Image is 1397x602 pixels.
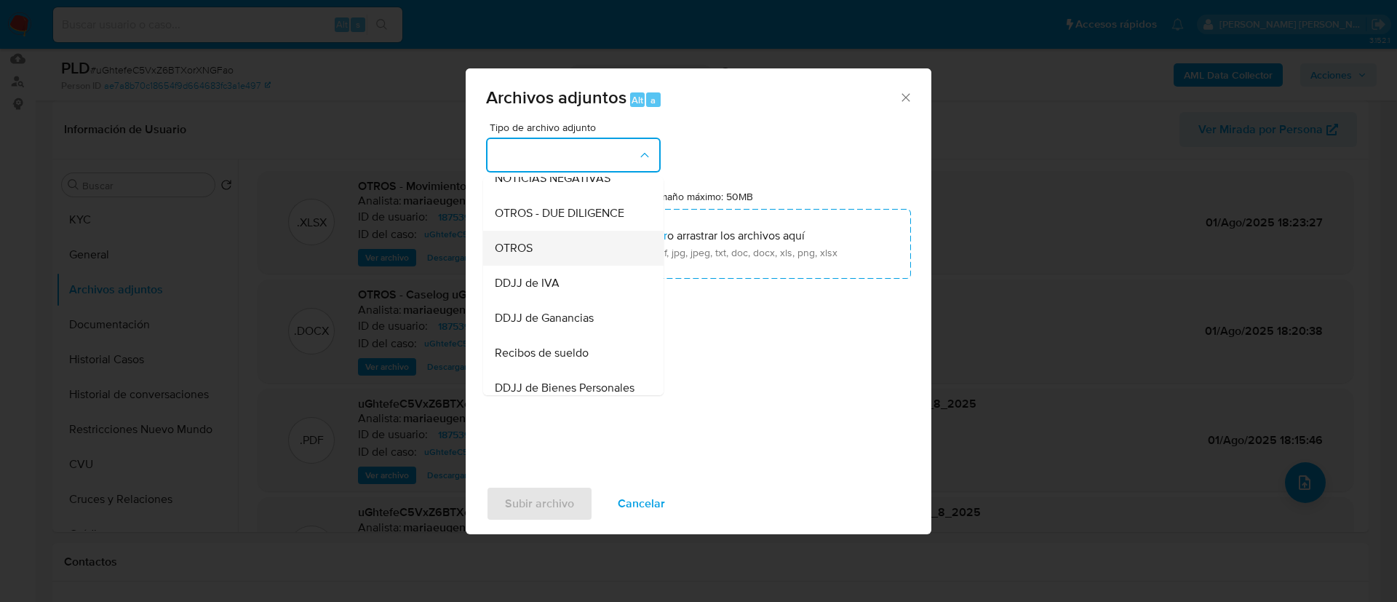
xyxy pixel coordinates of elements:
span: DDJJ de Bienes Personales [495,381,634,395]
span: Alt [632,93,643,107]
span: OTROS - DUE DILIGENCE [495,206,624,221]
span: OTROS [495,241,533,256]
span: Tipo de archivo adjunto [490,122,664,132]
span: NOTICIAS NEGATIVAS [495,171,610,186]
span: DDJJ de IVA [495,276,560,290]
span: Archivos adjuntos [486,84,626,110]
button: Cancelar [599,486,684,521]
label: Tamaño máximo: 50MB [649,190,753,203]
span: Recibos de sueldo [495,346,589,360]
span: a [650,93,656,107]
span: Cancelar [618,488,665,520]
ul: Archivos seleccionados [486,279,911,308]
button: Cerrar [899,90,912,103]
span: DDJJ de Ganancias [495,311,594,325]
